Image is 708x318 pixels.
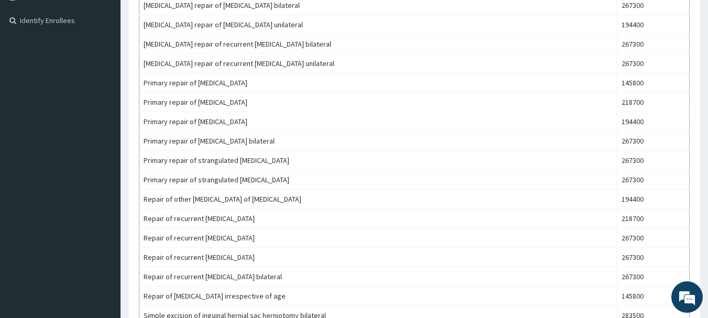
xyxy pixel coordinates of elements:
[617,248,689,267] td: 267300
[61,93,145,199] span: We're online!
[617,151,689,170] td: 267300
[617,15,689,35] td: 194400
[617,228,689,248] td: 267300
[139,287,617,306] td: Repair of [MEDICAL_DATA] irrespective of age
[139,73,617,93] td: Primary repair of [MEDICAL_DATA]
[617,35,689,54] td: 267300
[617,287,689,306] td: 145800
[617,131,689,151] td: 267300
[139,131,617,151] td: Primary repair of [MEDICAL_DATA] bilateral
[55,59,176,72] div: Chat with us now
[139,228,617,248] td: Repair of recurrent [MEDICAL_DATA]
[139,190,617,209] td: Repair of other [MEDICAL_DATA] of [MEDICAL_DATA]
[617,209,689,228] td: 218700
[139,15,617,35] td: [MEDICAL_DATA] repair of [MEDICAL_DATA] unilateral
[139,93,617,112] td: Primary repair of [MEDICAL_DATA]
[139,170,617,190] td: Primary repair of strangulated [MEDICAL_DATA]
[139,151,617,170] td: Primary repair of strangulated [MEDICAL_DATA]
[617,73,689,93] td: 145800
[139,112,617,131] td: Primary repair of [MEDICAL_DATA]
[172,5,197,30] div: Minimize live chat window
[617,267,689,287] td: 267300
[139,248,617,267] td: Repair of recurrent [MEDICAL_DATA]
[617,170,689,190] td: 267300
[617,190,689,209] td: 194400
[139,54,617,73] td: [MEDICAL_DATA] repair of recurrent [MEDICAL_DATA] unilateral
[617,54,689,73] td: 267300
[617,93,689,112] td: 218700
[19,52,42,79] img: d_794563401_company_1708531726252_794563401
[139,267,617,287] td: Repair of recurrent [MEDICAL_DATA] bilateral
[139,35,617,54] td: [MEDICAL_DATA] repair of recurrent [MEDICAL_DATA] bilateral
[139,209,617,228] td: Repair of recurrent [MEDICAL_DATA]
[617,112,689,131] td: 194400
[5,209,200,246] textarea: Type your message and hit 'Enter'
